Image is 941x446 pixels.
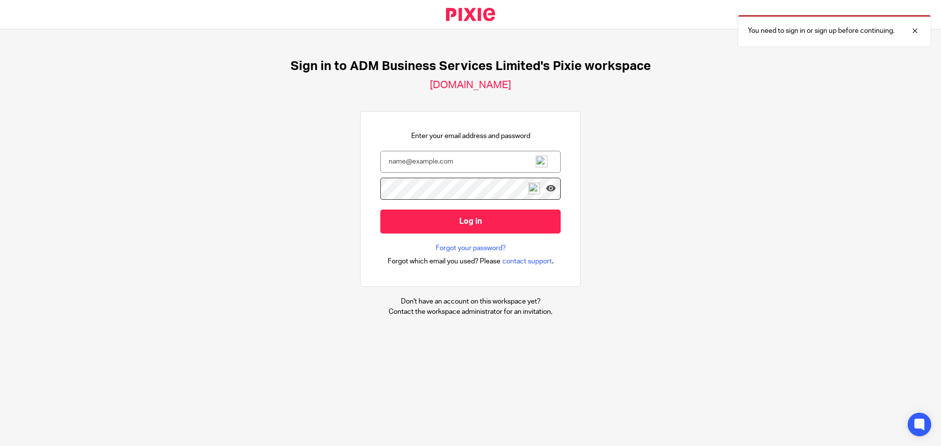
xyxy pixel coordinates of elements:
[528,183,540,194] img: npw-badge-icon-locked.svg
[748,26,894,36] p: You need to sign in or sign up before continuing.
[502,257,552,266] span: contact support
[389,297,552,306] p: Don't have an account on this workspace yet?
[388,256,554,267] div: .
[430,79,511,92] h2: [DOMAIN_NAME]
[291,59,651,74] h1: Sign in to ADM Business Services Limited's Pixie workspace
[411,131,530,141] p: Enter your email address and password
[536,156,547,167] img: npw-badge-icon-locked.svg
[389,307,552,317] p: Contact the workspace administrator for an invitation.
[436,243,506,253] a: Forgot your password?
[388,257,500,266] span: Forgot which email you used? Please
[380,151,561,173] input: name@example.com
[380,210,561,234] input: Log in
